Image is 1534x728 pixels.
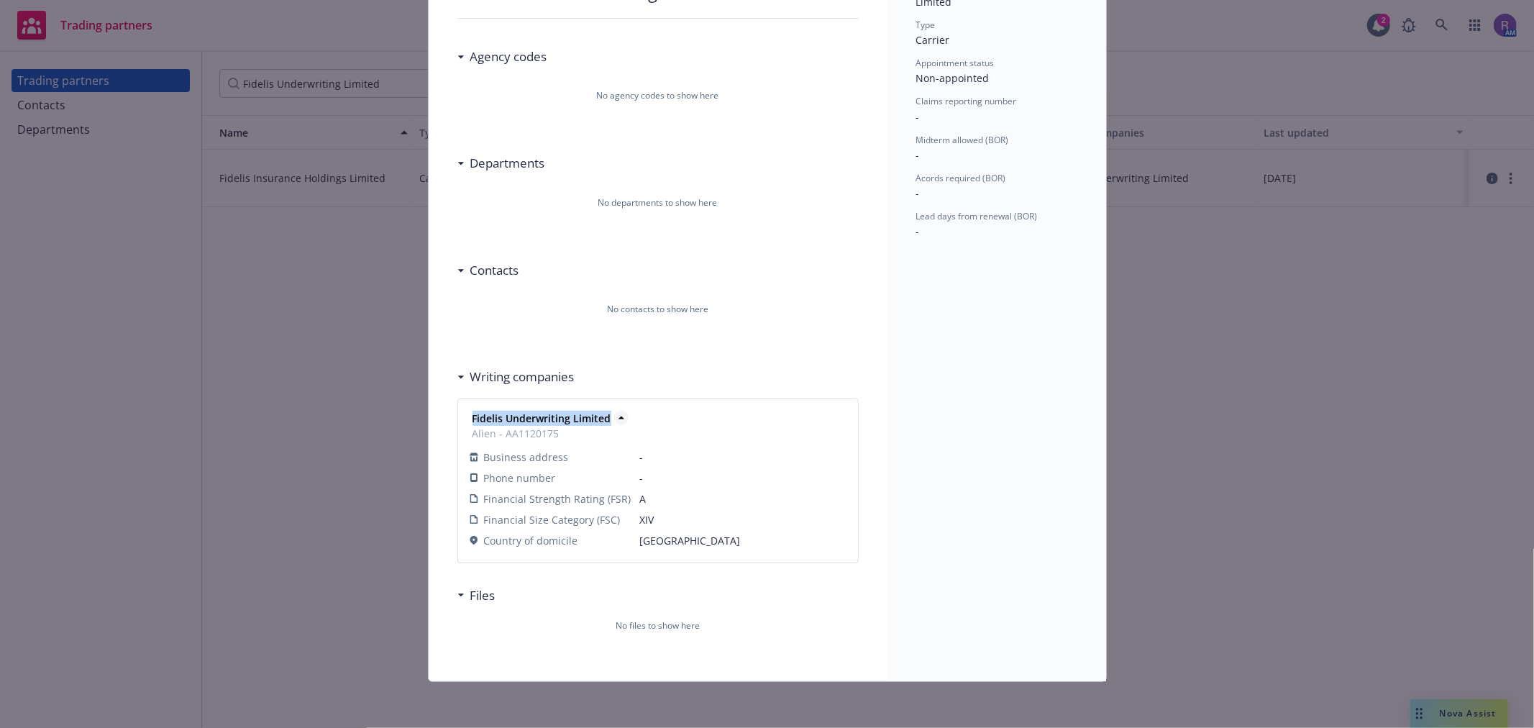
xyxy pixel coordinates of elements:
span: Claims reporting number [916,95,1017,107]
span: Carrier [916,33,950,47]
h3: Contacts [470,261,519,280]
span: - [640,470,846,486]
span: - [916,110,920,124]
span: Type [916,19,936,31]
span: No departments to show here [598,196,718,209]
span: Lead days from renewal (BOR) [916,210,1038,222]
span: Alien - AA1120175 [472,426,611,441]
h3: Agency codes [470,47,547,66]
span: XIV [640,512,846,527]
h3: Files [470,586,496,605]
span: No files to show here [616,619,700,632]
span: Non-appointed [916,71,990,85]
span: - [916,186,920,200]
span: Financial Strength Rating (FSR) [484,491,631,506]
span: [GEOGRAPHIC_DATA] [640,533,846,548]
span: Business address [484,450,569,465]
span: - [916,224,920,238]
h3: Writing companies [470,368,575,386]
div: Agency codes [457,47,547,66]
div: Writing companies [457,368,575,386]
span: - [640,450,846,465]
strong: Fidelis Underwriting Limited [472,411,611,425]
span: Midterm allowed (BOR) [916,134,1009,146]
div: Departments [457,154,545,173]
span: No agency codes to show here [597,89,719,102]
span: - [916,148,920,162]
span: A [640,491,846,506]
h3: Departments [470,154,545,173]
span: Country of domicile [484,533,578,548]
span: Financial Size Category (FSC) [484,512,621,527]
span: Phone number [484,470,556,486]
span: Acords required (BOR) [916,172,1006,184]
span: No contacts to show here [607,303,708,316]
div: Contacts [457,261,519,280]
div: Files [457,586,496,605]
span: Appointment status [916,57,995,69]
